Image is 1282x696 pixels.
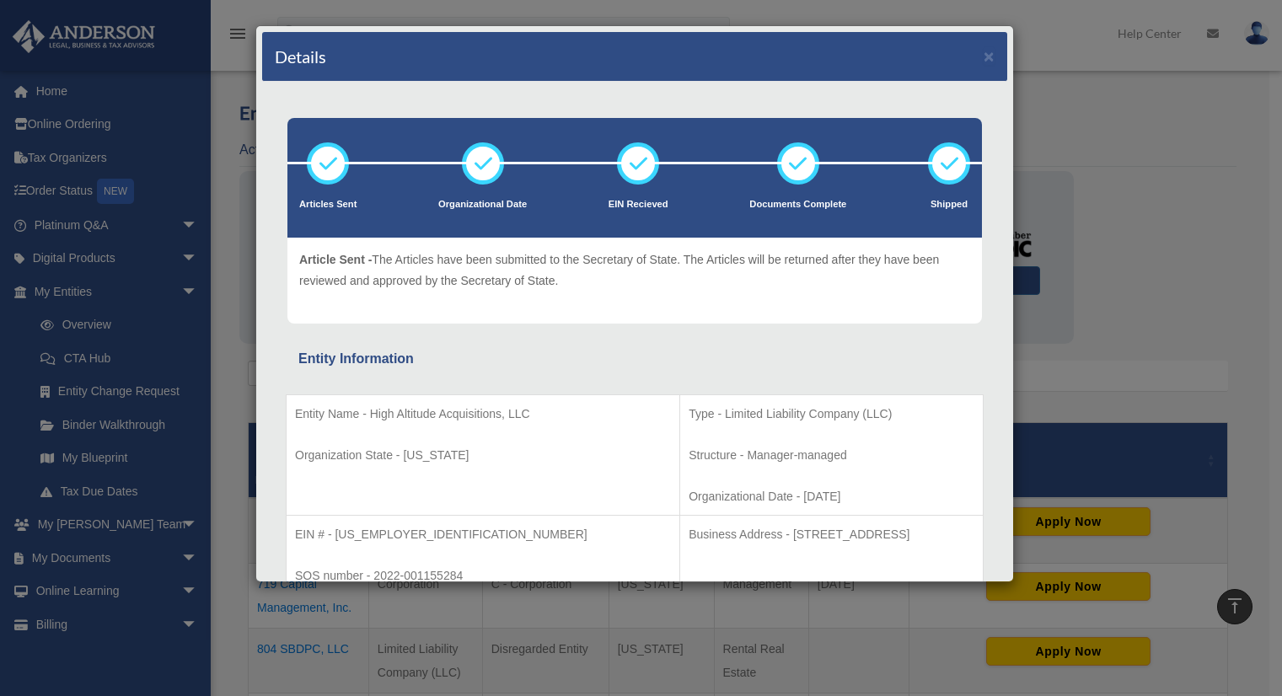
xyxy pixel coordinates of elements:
[689,524,974,545] p: Business Address - [STREET_ADDRESS]
[984,47,995,65] button: ×
[689,445,974,466] p: Structure - Manager-managed
[438,196,527,213] p: Organizational Date
[299,249,970,291] p: The Articles have been submitted to the Secretary of State. The Articles will be returned after t...
[749,196,846,213] p: Documents Complete
[928,196,970,213] p: Shipped
[689,486,974,507] p: Organizational Date - [DATE]
[299,253,372,266] span: Article Sent -
[295,404,671,425] p: Entity Name - High Altitude Acquisitions, LLC
[298,347,971,371] div: Entity Information
[295,524,671,545] p: EIN # - [US_EMPLOYER_IDENTIFICATION_NUMBER]
[275,45,326,68] h4: Details
[295,445,671,466] p: Organization State - [US_STATE]
[689,404,974,425] p: Type - Limited Liability Company (LLC)
[609,196,668,213] p: EIN Recieved
[295,565,671,586] p: SOS number - 2022-001155284
[299,196,357,213] p: Articles Sent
